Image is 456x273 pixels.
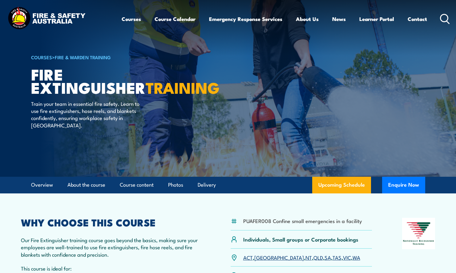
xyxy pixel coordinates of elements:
a: Emergency Response Services [209,11,282,27]
p: , , , , , , , [243,254,360,261]
a: About Us [296,11,319,27]
a: Learner Portal [359,11,394,27]
a: COURSES [31,54,52,60]
a: VIC [343,254,351,261]
a: QLD [313,254,323,261]
a: SA [325,254,331,261]
a: [GEOGRAPHIC_DATA] [254,254,304,261]
a: News [332,11,346,27]
a: Photos [168,177,183,193]
button: Enquire Now [382,177,425,193]
h1: Fire Extinguisher [31,67,183,94]
a: Delivery [198,177,216,193]
a: Contact [408,11,427,27]
p: Our Fire Extinguisher training course goes beyond the basics, making sure your employees are well... [21,236,201,258]
a: About the course [67,177,105,193]
a: Fire & Warden Training [55,54,111,60]
a: NT [305,254,312,261]
a: Course content [120,177,154,193]
p: This course is ideal for: [21,265,201,272]
a: ACT [243,254,253,261]
strong: TRAINING [146,75,220,99]
p: Individuals, Small groups or Corporate bookings [243,236,358,243]
a: Upcoming Schedule [312,177,371,193]
img: Nationally Recognised Training logo. [402,218,435,249]
a: Courses [122,11,141,27]
a: Course Calendar [155,11,196,27]
h2: WHY CHOOSE THIS COURSE [21,218,201,226]
li: PUAFER008 Confine small emergencies in a facility [243,217,362,224]
p: Train your team in essential fire safety. Learn to use fire extinguishers, hose reels, and blanke... [31,100,143,129]
h6: > [31,53,183,61]
a: TAS [333,254,341,261]
a: Overview [31,177,53,193]
a: WA [353,254,360,261]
